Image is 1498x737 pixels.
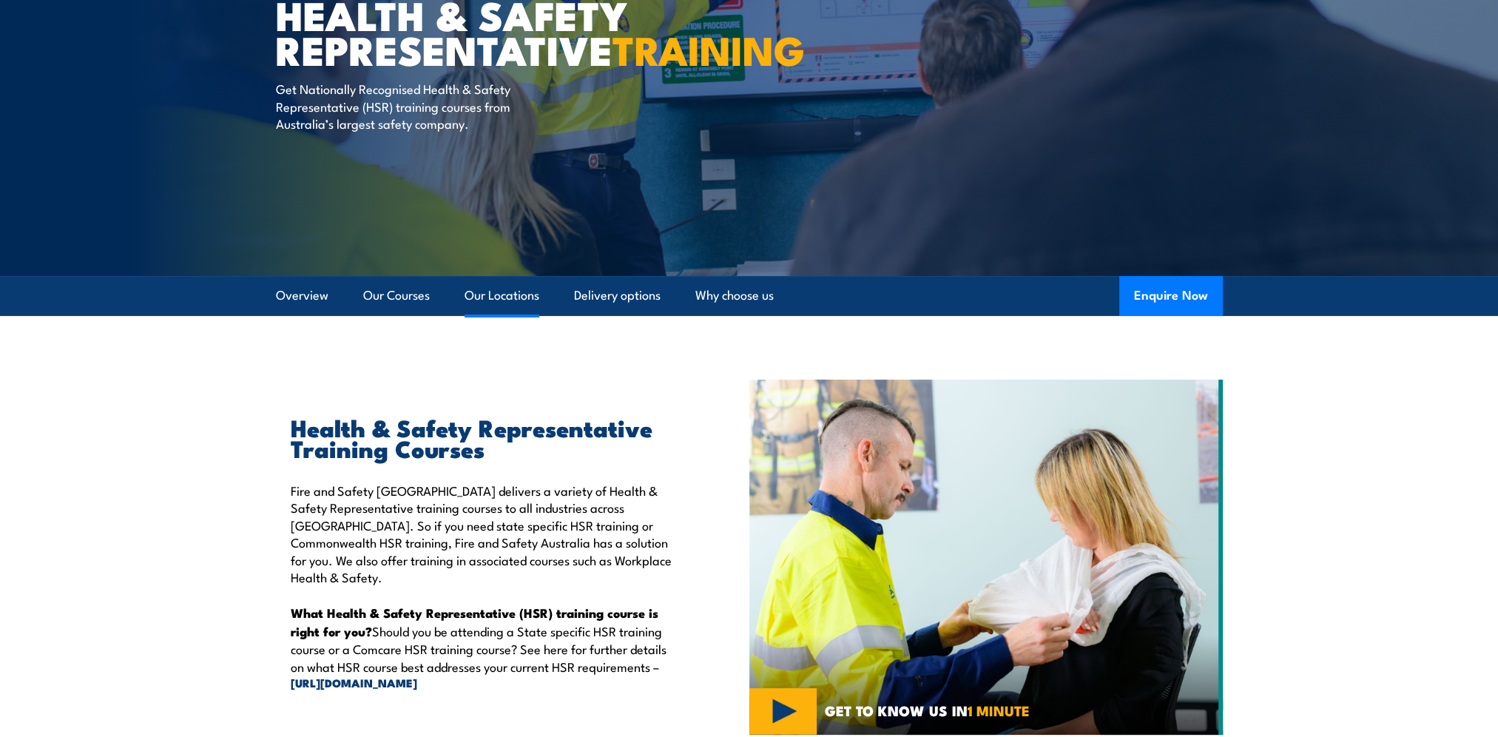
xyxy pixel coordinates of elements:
button: Enquire Now [1119,276,1223,316]
strong: 1 MINUTE [968,699,1030,721]
p: Fire and Safety [GEOGRAPHIC_DATA] delivers a variety of Health & Safety Representative training c... [291,482,681,585]
h2: Health & Safety Representative Training Courses [291,417,681,458]
img: Fire & Safety Australia deliver Health and Safety Representatives Training Courses – HSR Training [749,380,1223,735]
span: GET TO KNOW US IN [825,704,1030,717]
p: Should you be attending a State specific HSR training course or a Comcare HSR training course? Se... [291,604,681,691]
strong: What Health & Safety Representative (HSR) training course is right for you? [291,603,658,640]
p: Get Nationally Recognised Health & Safety Representative (HSR) training courses from Australia’s ... [276,80,546,132]
a: Why choose us [695,276,774,315]
a: Overview [276,276,328,315]
a: [URL][DOMAIN_NAME] [291,675,681,691]
a: Our Locations [465,276,539,315]
a: Delivery options [574,276,661,315]
strong: TRAINING [613,18,805,79]
a: Our Courses [363,276,430,315]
